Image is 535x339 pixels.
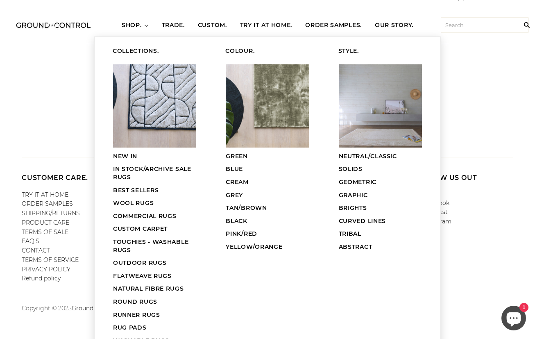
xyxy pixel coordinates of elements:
[113,324,147,331] span: RUG PADS
[215,45,320,58] a: COLOUR.
[441,17,529,33] input: Search
[102,223,207,236] a: CUSTOM CARPET
[113,238,188,254] span: TOUGHIES - WASHABLE RUGS
[215,163,320,176] a: BLUE
[22,256,79,264] a: TERMS OF SERVICE
[102,62,207,150] a: Submenu item
[215,62,320,150] a: Submenu item
[328,163,433,176] a: SOLIDS
[226,204,267,212] span: TAN/BROWN
[113,64,196,148] img: Submenu item
[113,311,160,319] span: RUNNER RUGS
[339,178,376,186] span: GEOMETRIC
[113,212,177,220] span: COMMERCIAL RUGS
[102,45,207,58] a: COLLECTIONS.
[198,21,227,30] span: CUSTOM.
[225,47,254,55] span: COLOUR.
[22,191,68,198] a: TRY IT AT HOME
[305,21,362,30] span: ORDER SAMPLES.
[226,152,248,160] span: GREEN
[215,189,320,202] a: GREY
[240,21,292,30] span: TRY IT AT HOME.
[113,187,159,194] span: BEST SELLERS
[162,21,185,30] span: TRADE.
[102,296,207,309] a: ROUND RUGS
[102,321,207,334] a: RUG PADS
[102,163,207,184] a: IN STOCK/ARCHIVE SALE RUGS
[328,189,433,202] a: GRAPHIC
[113,272,172,280] span: FLATWEAVE RUGS
[328,241,433,254] a: ABSTRACT
[339,191,368,199] span: GRAPHIC
[338,47,359,55] span: STYLE.
[113,152,137,160] span: NEW IN
[22,304,267,313] p: Copyright © 2025 .
[339,230,361,237] span: TRIBAL
[113,47,159,55] span: COLLECTIONS.
[299,14,368,37] a: ORDER SAMPLES.
[226,243,282,250] span: YELLOW/ORANGE
[226,191,243,199] span: GREY
[339,204,367,212] span: BRIGHTS
[339,243,372,250] span: ABSTRACT
[375,21,413,30] span: OUR STORY.
[339,217,386,225] span: CURVED LINES
[22,228,68,236] a: TERMS OF SALE
[22,209,80,217] a: SHIPPING/RETURNS
[339,152,397,160] span: NEUTRAL/CLASSIC
[233,14,299,37] a: TRY IT AT HOME.
[339,64,422,148] img: Submenu item
[22,275,61,282] a: Refund policy
[328,150,433,163] a: NEUTRAL/CLASSIC
[113,298,157,305] span: ROUND RUGS
[102,236,207,257] a: TOUGHIES - WASHABLE RUGS
[328,228,433,241] a: TRIBAL
[102,309,207,322] a: RUNNER RUGS
[215,150,320,163] a: GREEN
[122,21,142,30] span: SHOP.
[102,197,207,210] a: WOOL RUGS
[102,282,207,296] a: NATURAL FIBRE RUGS
[215,241,320,254] a: YELLOW/ORANGE
[22,174,108,182] h4: CUSTOMER CARE.
[113,225,168,232] span: CUSTOM CARPET
[215,228,320,241] a: PINK/RED
[328,62,433,150] a: Submenu item
[155,14,191,37] a: TRADE.
[113,259,166,266] span: OUTDOOR RUGS
[72,305,133,312] a: Ground Control Rugs
[328,176,433,189] a: GEOMETRIC
[102,184,207,197] a: BEST SELLERS
[115,14,155,37] a: SHOP.
[215,215,320,228] a: BLACK
[22,247,50,254] a: CONTACT
[519,6,535,44] input: Search
[215,176,320,189] a: CREAM
[328,202,433,215] a: BRIGHTS
[22,266,70,273] a: PRIVACY POLICY
[415,174,501,190] h4: Follow us out there
[226,165,243,173] span: BLUE
[14,141,521,150] p: This collection is empty.
[102,150,207,163] a: NEW IN
[226,64,309,148] img: Submenu item
[339,165,363,173] span: SOLIDS
[22,237,39,245] a: FAQ'S
[368,14,420,37] a: OUR STORY.
[226,230,257,237] span: PINK/RED
[22,219,69,226] a: PRODUCT CARE
[113,285,184,292] span: NATURAL FIBRE RUGS
[328,215,433,228] a: CURVED LINES
[102,257,207,270] a: OUTDOOR RUGS
[113,199,154,207] span: WOOL RUGS
[328,45,433,58] a: STYLE.
[102,270,207,283] a: FLATWEAVE RUGS
[22,200,73,207] a: ORDER SAMPLES
[226,178,249,186] span: CREAM
[102,210,207,223] a: COMMERCIAL RUGS
[226,217,247,225] span: BLACK
[113,165,191,181] span: IN STOCK/ARCHIVE SALE RUGS
[499,306,528,332] inbox-online-store-chat: Shopify online store chat
[215,202,320,215] a: TAN/BROWN
[191,14,233,37] a: CUSTOM.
